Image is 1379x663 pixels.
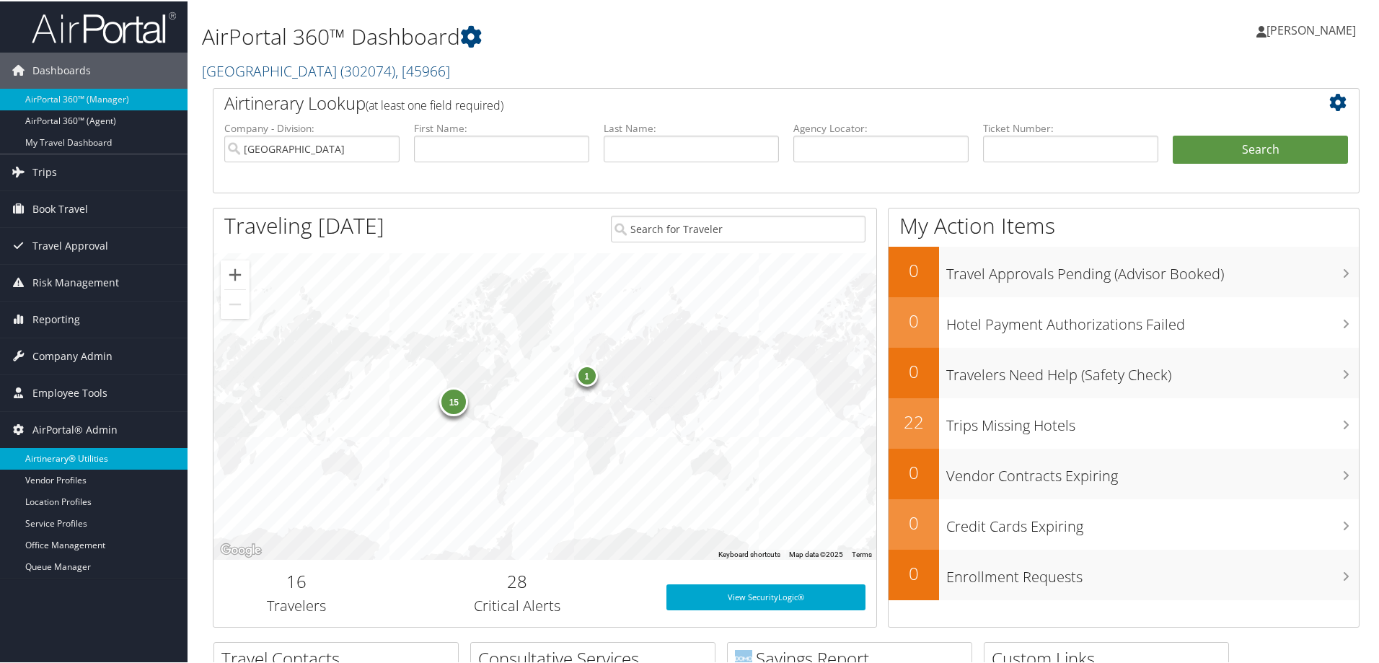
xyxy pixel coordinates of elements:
img: airportal-logo.png [32,9,176,43]
h1: My Action Items [889,209,1359,240]
a: 0Enrollment Requests [889,548,1359,599]
h3: Travel Approvals Pending (Advisor Booked) [946,255,1359,283]
label: First Name: [414,120,589,134]
a: 0Vendor Contracts Expiring [889,447,1359,498]
h3: Travelers Need Help (Safety Check) [946,356,1359,384]
a: 22Trips Missing Hotels [889,397,1359,447]
a: [GEOGRAPHIC_DATA] [202,60,450,79]
label: Ticket Number: [983,120,1158,134]
h1: AirPortal 360™ Dashboard [202,20,981,51]
h3: Hotel Payment Authorizations Failed [946,306,1359,333]
span: AirPortal® Admin [32,410,118,447]
span: Book Travel [32,190,88,226]
h2: 22 [889,408,939,433]
span: Reporting [32,300,80,336]
span: Trips [32,153,57,189]
h2: 0 [889,358,939,382]
h2: 0 [889,459,939,483]
a: [PERSON_NAME] [1256,7,1370,51]
span: [PERSON_NAME] [1266,21,1356,37]
h3: Travelers [224,594,369,615]
div: 15 [439,385,468,414]
span: Map data ©2025 [789,549,843,557]
h2: 0 [889,307,939,332]
h2: 28 [390,568,645,592]
a: View SecurityLogic® [666,583,865,609]
h2: 0 [889,560,939,584]
a: 0Travelers Need Help (Safety Check) [889,346,1359,397]
span: Risk Management [32,263,119,299]
h2: 0 [889,257,939,281]
h2: 0 [889,509,939,534]
span: Travel Approval [32,227,108,263]
img: Google [217,540,265,558]
button: Zoom out [221,289,250,317]
h3: Enrollment Requests [946,558,1359,586]
a: 0Hotel Payment Authorizations Failed [889,296,1359,346]
span: , [ 45966 ] [395,60,450,79]
div: 1 [576,363,597,385]
label: Company - Division: [224,120,400,134]
button: Search [1173,134,1348,163]
a: Terms (opens in new tab) [852,549,872,557]
label: Agency Locator: [793,120,969,134]
h1: Traveling [DATE] [224,209,384,240]
span: (at least one field required) [366,96,503,112]
a: 0Travel Approvals Pending (Advisor Booked) [889,245,1359,296]
span: Company Admin [32,337,113,373]
a: 0Credit Cards Expiring [889,498,1359,548]
span: ( 302074 ) [340,60,395,79]
label: Last Name: [604,120,779,134]
button: Keyboard shortcuts [718,548,780,558]
h3: Credit Cards Expiring [946,508,1359,535]
input: Search for Traveler [611,214,865,241]
h3: Critical Alerts [390,594,645,615]
span: Dashboards [32,51,91,87]
button: Zoom in [221,259,250,288]
a: Open this area in Google Maps (opens a new window) [217,540,265,558]
span: Employee Tools [32,374,107,410]
h3: Vendor Contracts Expiring [946,457,1359,485]
h3: Trips Missing Hotels [946,407,1359,434]
h2: 16 [224,568,369,592]
h2: Airtinerary Lookup [224,89,1253,114]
